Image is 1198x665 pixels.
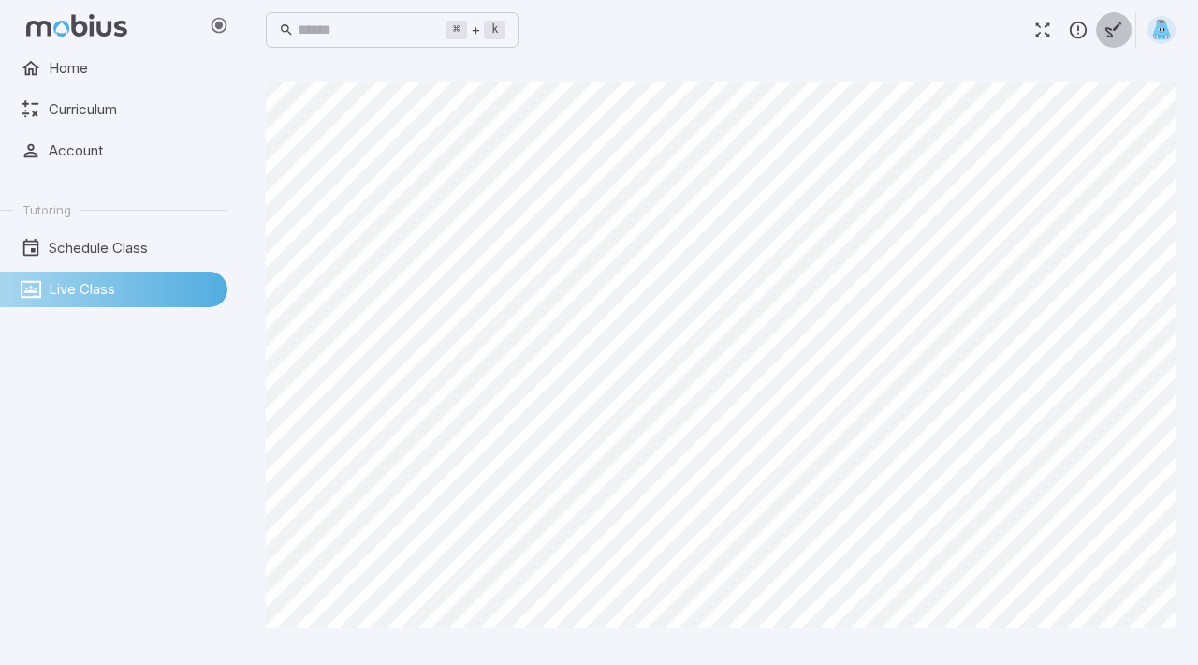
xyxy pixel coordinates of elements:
span: Account [49,140,214,161]
button: Report an Issue [1060,12,1096,48]
button: Start Drawing on Questions [1096,12,1132,48]
span: Live Class [49,279,214,300]
span: Schedule Class [49,238,214,259]
span: Tutoring [22,201,71,218]
span: Home [49,58,214,79]
div: + [446,19,505,41]
button: Fullscreen Game [1025,12,1060,48]
img: trapezoid.svg [1147,16,1176,44]
span: Curriculum [49,99,214,120]
kbd: k [484,21,505,39]
kbd: ⌘ [446,21,467,39]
